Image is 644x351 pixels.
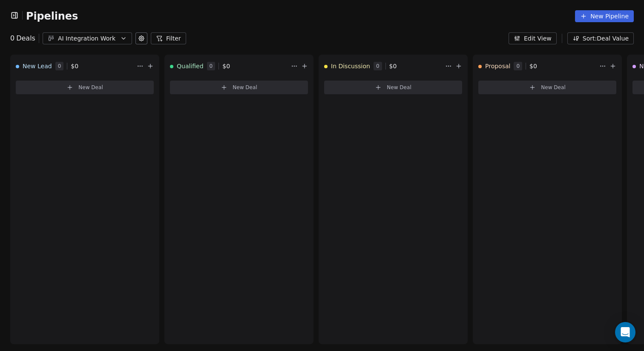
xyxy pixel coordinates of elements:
[23,62,52,70] span: New Lead
[324,55,443,77] div: In Discussion0$0
[478,55,598,77] div: Proposal0$0
[26,10,78,22] span: Pipelines
[331,62,370,70] span: In Discussion
[387,84,411,91] span: New Deal
[16,55,135,77] div: New Lead0$0
[478,81,616,94] button: New Deal
[567,32,634,44] button: Sort: Deal Value
[485,62,510,70] span: Proposal
[509,32,557,44] button: Edit View
[233,84,257,91] span: New Deal
[514,62,522,70] span: 0
[615,322,635,342] div: Open Intercom Messenger
[16,81,154,94] button: New Deal
[177,62,204,70] span: Qualified
[16,33,35,44] span: Deals
[575,10,634,22] button: New Pipeline
[389,62,397,70] span: $ 0
[10,33,35,44] div: 0
[541,84,566,91] span: New Deal
[324,81,462,94] button: New Deal
[170,81,308,94] button: New Deal
[151,32,186,44] button: Filter
[374,62,382,70] span: 0
[222,62,230,70] span: $ 0
[78,84,103,91] span: New Deal
[71,62,78,70] span: $ 0
[529,62,537,70] span: $ 0
[170,55,289,77] div: Qualified0$0
[207,62,216,70] span: 0
[58,34,117,43] div: AI Integration Work
[55,62,64,70] span: 0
